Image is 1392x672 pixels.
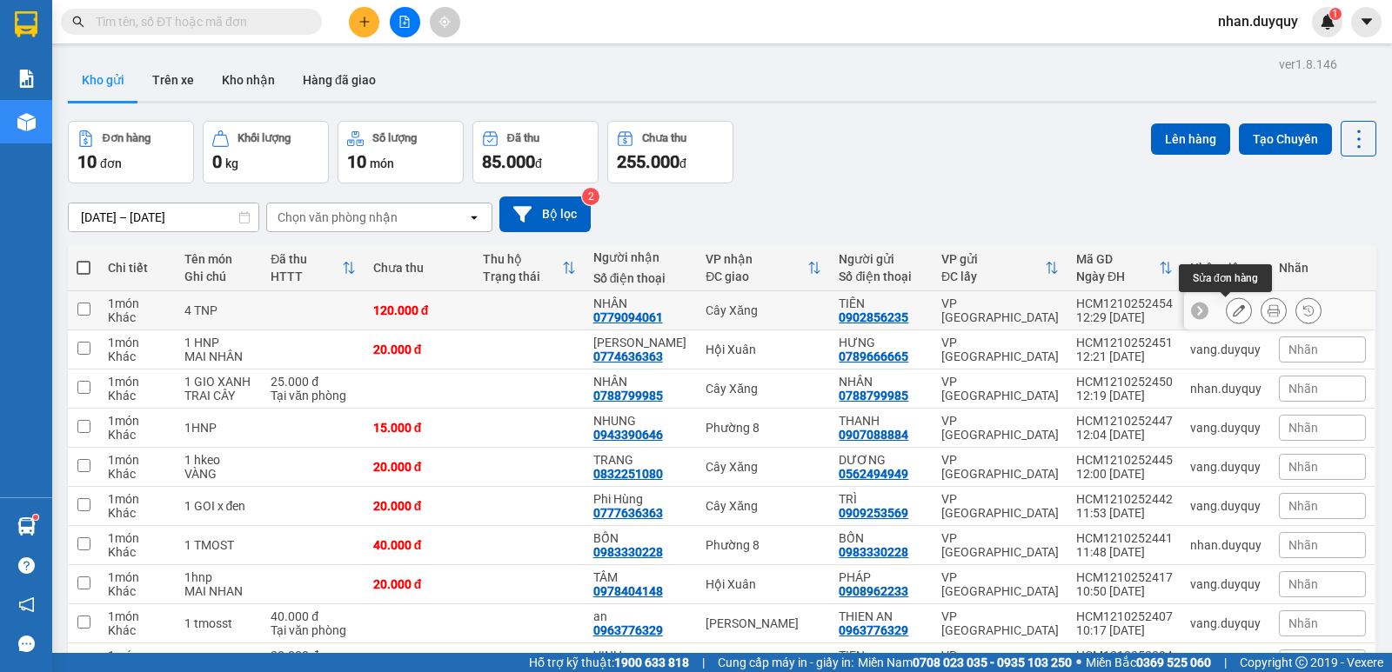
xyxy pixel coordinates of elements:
div: 0963776329 [839,623,908,637]
div: 1 món [108,414,167,428]
div: 0777636363 [593,506,663,520]
div: Đơn hàng [103,132,151,144]
button: Trên xe [138,59,208,101]
div: BỐN [839,531,924,545]
div: TRANG [593,453,689,467]
div: Ngày ĐH [1076,269,1159,283]
div: VP [GEOGRAPHIC_DATA] [941,609,1059,637]
span: món [370,156,394,170]
div: Khác [108,506,167,520]
div: 0907088884 [839,428,908,442]
div: DƯƠNG [839,453,924,467]
div: 1 món [108,336,167,349]
div: THIEN AN [839,609,924,623]
div: HCM1210252450 [1076,375,1173,389]
div: 1 TMOST [184,538,254,552]
div: Nhãn [1279,261,1366,275]
span: Gửi: [15,17,42,35]
div: 0908962233 [839,584,908,598]
span: đơn [100,156,122,170]
img: icon-new-feature [1320,14,1335,30]
div: 0788799985 [839,389,908,403]
div: VP [GEOGRAPHIC_DATA] [941,336,1059,363]
button: Số lượng10món [338,121,464,183]
div: 0983330228 [839,545,908,559]
span: nhan.duyquy [1204,10,1312,32]
div: HCM1210252417 [1076,570,1173,584]
div: Chọn văn phòng nhận [278,209,398,226]
div: Phường 8 [706,538,821,552]
svg: open [467,210,481,224]
div: Cây Xăng [204,15,344,36]
div: VP [GEOGRAPHIC_DATA] [941,414,1059,442]
div: Khác [108,389,167,403]
button: Đã thu85.000đ [472,121,599,183]
div: ver 1.8.146 [1279,55,1337,74]
button: aim [430,7,460,37]
button: Bộ lọc [499,196,591,232]
div: 0562494949 [839,467,908,481]
div: Tại văn phòng [271,389,356,403]
span: | [1224,653,1227,672]
span: Miền Bắc [1086,653,1211,672]
div: 20.000 đ [373,460,465,474]
th: Toggle SortBy [262,245,365,291]
span: Nhận: [204,17,245,35]
div: 120.000 [201,112,345,155]
span: Nhãn [1288,343,1318,356]
div: Số điện thoại [593,271,689,285]
span: đ [535,156,542,170]
span: message [18,635,35,652]
sup: 2 [582,188,599,205]
div: 1 hkeo VÀNG [184,453,254,481]
div: 10:17 [DATE] [1076,623,1173,637]
img: warehouse-icon [17,517,36,536]
span: 1 [1332,8,1338,20]
div: 1HNP [184,421,254,435]
span: kg [225,156,238,170]
div: 1 món [108,649,167,662]
div: 15.000 đ [373,421,465,435]
span: Hỗ trợ kỹ thuật: [529,653,689,672]
img: solution-icon [17,70,36,88]
div: 20.000 đ [271,649,356,662]
div: 11:48 [DATE] [1076,545,1173,559]
div: 12:00 [DATE] [1076,467,1173,481]
div: 1 tmosst [184,616,254,630]
div: vang.duyquy [1190,343,1261,356]
strong: 0369 525 060 [1136,655,1211,669]
button: Kho gửi [68,59,138,101]
div: VP nhận [706,252,807,266]
div: Chưa thu [373,261,465,275]
div: VP [GEOGRAPHIC_DATA] [941,296,1059,324]
th: Toggle SortBy [697,245,830,291]
div: Đã thu [271,252,342,266]
div: Chưa thu [642,132,686,144]
span: search [72,16,84,28]
th: Toggle SortBy [1067,245,1181,291]
div: 0832251080 [593,467,663,481]
span: Nhãn [1288,421,1318,435]
div: vang.duyquy [1190,499,1261,513]
div: 1 HNP [184,336,254,349]
div: Tại văn phòng [271,623,356,637]
div: VP [GEOGRAPHIC_DATA] [941,453,1059,481]
div: MAI NHÂN [184,349,254,363]
div: Tên món [184,252,254,266]
div: VP [GEOGRAPHIC_DATA] [15,15,191,57]
div: vang.duyquy [1190,616,1261,630]
span: aim [438,16,451,28]
button: plus [349,7,379,37]
span: notification [18,596,35,613]
span: 85.000 [482,151,535,172]
div: Mã GD [1076,252,1159,266]
div: an [593,609,689,623]
div: HCM1210252451 [1076,336,1173,349]
div: VP [GEOGRAPHIC_DATA] [941,492,1059,520]
div: 20.000 đ [373,577,465,591]
div: MAI NHAN [184,584,254,598]
span: đ [679,156,686,170]
th: Toggle SortBy [474,245,584,291]
div: 0902856235 [15,77,191,102]
span: 255.000 [617,151,679,172]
